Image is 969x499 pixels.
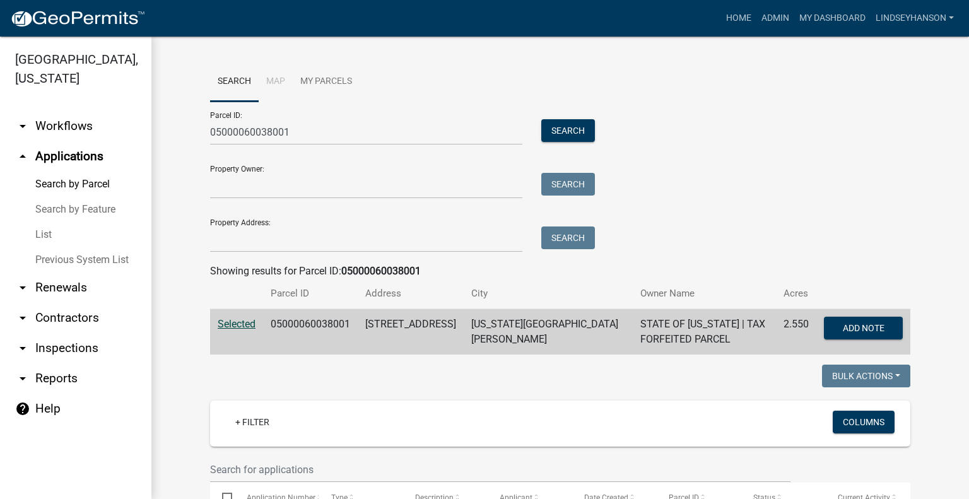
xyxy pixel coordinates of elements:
i: arrow_drop_down [15,280,30,295]
a: Admin [756,6,794,30]
button: Search [541,173,595,196]
i: arrow_drop_down [15,371,30,386]
input: Search for applications [210,457,790,483]
td: [STREET_ADDRESS] [358,309,464,355]
strong: 05000060038001 [341,265,421,277]
td: 2.550 [776,309,816,355]
i: arrow_drop_down [15,341,30,356]
th: Acres [776,279,816,308]
td: [US_STATE][GEOGRAPHIC_DATA][PERSON_NAME] [464,309,633,355]
a: + Filter [225,411,279,433]
th: Parcel ID [263,279,358,308]
th: Owner Name [633,279,776,308]
td: 05000060038001 [263,309,358,355]
i: help [15,401,30,416]
button: Columns [833,411,895,433]
a: My Dashboard [794,6,871,30]
i: arrow_drop_down [15,310,30,326]
td: STATE OF [US_STATE] | TAX FORFEITED PARCEL [633,309,776,355]
th: Address [358,279,464,308]
button: Search [541,119,595,142]
th: City [464,279,633,308]
button: Search [541,226,595,249]
a: Lindseyhanson [871,6,959,30]
a: Home [721,6,756,30]
i: arrow_drop_down [15,119,30,134]
i: arrow_drop_up [15,149,30,164]
span: Add Note [842,323,884,333]
div: Showing results for Parcel ID: [210,264,910,279]
a: My Parcels [293,62,360,102]
a: Selected [218,318,255,330]
a: Search [210,62,259,102]
button: Add Note [824,317,903,339]
button: Bulk Actions [822,365,910,387]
